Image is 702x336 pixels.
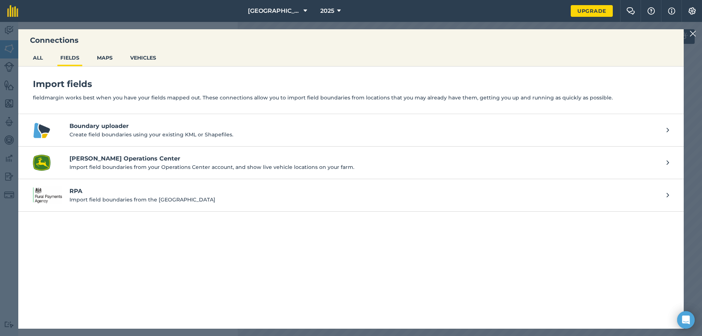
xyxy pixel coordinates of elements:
[647,7,656,15] img: A question mark icon
[33,121,50,139] img: Boundary uploader logo
[571,5,613,17] a: Upgrade
[33,94,669,102] p: fieldmargin works best when you have your fields mapped out. These connections allow you to impor...
[248,7,301,15] span: [GEOGRAPHIC_DATA]
[69,131,659,139] p: Create field boundaries using your existing KML or Shapefiles.
[69,122,659,131] h4: Boundary uploader
[18,114,684,147] a: Boundary uploader logoBoundary uploaderCreate field boundaries using your existing KML or Shapefi...
[57,51,82,65] button: FIELDS
[320,7,334,15] span: 2025
[668,7,675,15] img: svg+xml;base64,PHN2ZyB4bWxucz0iaHR0cDovL3d3dy53My5vcmcvMjAwMC9zdmciIHdpZHRoPSIxNyIgaGVpZ2h0PSIxNy...
[690,29,696,38] img: svg+xml;base64,PHN2ZyB4bWxucz0iaHR0cDovL3d3dy53My5vcmcvMjAwMC9zdmciIHdpZHRoPSIyMiIgaGVpZ2h0PSIzMC...
[69,163,659,171] p: Import field boundaries from your Operations Center account, and show live vehicle locations on y...
[69,154,659,163] h4: [PERSON_NAME] Operations Center
[7,5,18,17] img: fieldmargin Logo
[33,186,62,204] img: RPA logo
[677,311,695,329] div: Open Intercom Messenger
[30,51,46,65] button: ALL
[69,196,659,204] p: Import field boundaries from the [GEOGRAPHIC_DATA]
[127,51,159,65] button: VEHICLES
[18,147,684,179] a: John Deere Operations Center logo[PERSON_NAME] Operations CenterImport field boundaries from your...
[33,154,50,171] img: John Deere Operations Center logo
[69,187,659,196] h4: RPA
[94,51,116,65] button: MAPS
[18,179,684,212] a: RPA logoRPAImport field boundaries from the [GEOGRAPHIC_DATA]
[688,7,697,15] img: A cog icon
[18,35,684,45] h3: Connections
[626,7,635,15] img: Two speech bubbles overlapping with the left bubble in the forefront
[33,78,669,90] h4: Import fields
